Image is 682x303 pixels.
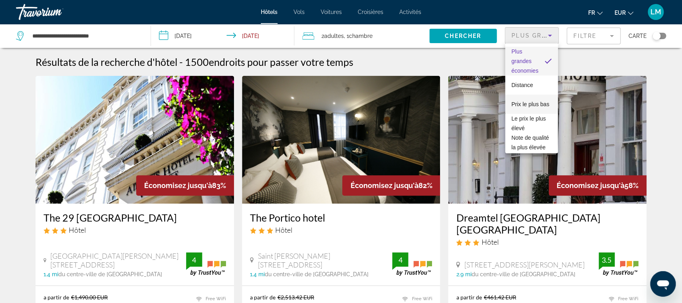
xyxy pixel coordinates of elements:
[505,44,558,153] div: Sort by
[511,48,539,74] span: Plus grandes économies
[511,101,549,107] span: Prix le plus bas
[511,115,546,131] span: Le prix le plus élevé
[511,82,533,88] span: Distance
[650,271,676,297] iframe: Bouton de lancement de la fenêtre de messagerie
[511,135,549,151] span: Note de qualité la plus élevée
